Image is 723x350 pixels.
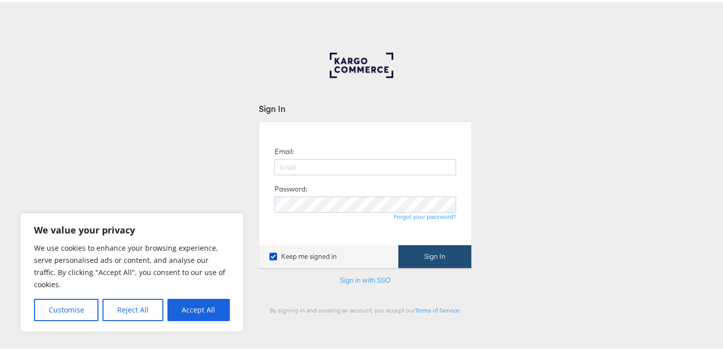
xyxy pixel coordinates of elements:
[34,222,230,234] p: We value your privacy
[259,101,472,112] div: Sign In
[20,211,244,330] div: We value your privacy
[394,211,456,218] a: Forgot your password?
[274,157,456,173] input: Email
[398,243,471,266] button: Sign In
[274,145,294,154] label: Email:
[415,304,460,312] a: Terms of Service
[340,274,391,283] a: Sign in with SSO
[274,182,307,192] label: Password:
[34,240,230,289] p: We use cookies to enhance your browsing experience, serve personalised ads or content, and analys...
[34,297,98,319] button: Customise
[269,250,337,259] label: Keep me signed in
[167,297,230,319] button: Accept All
[259,304,472,312] div: By signing in and creating an account, you accept our .
[102,297,163,319] button: Reject All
